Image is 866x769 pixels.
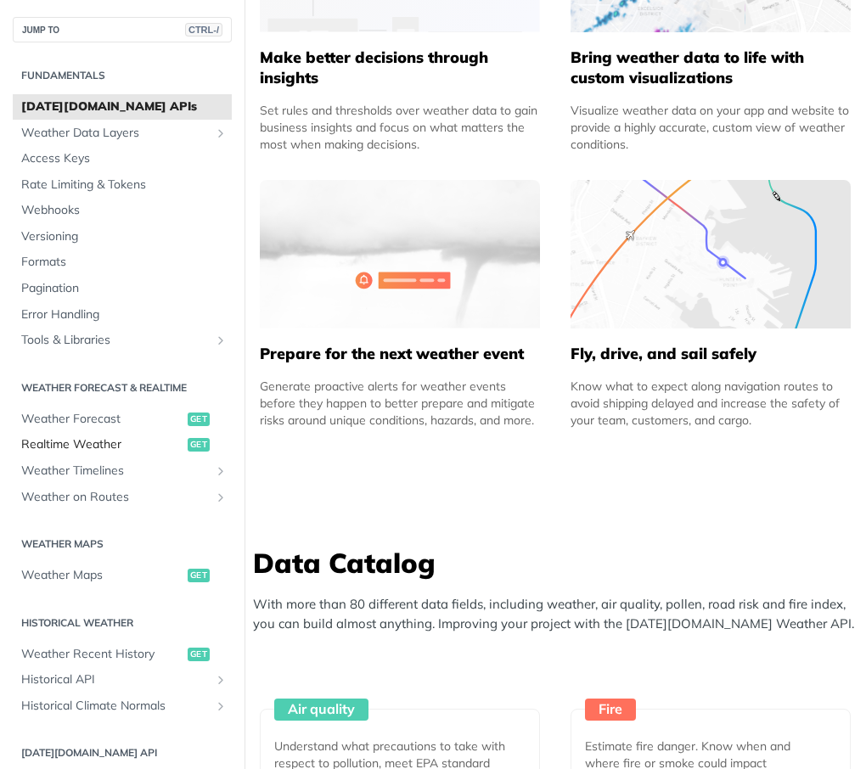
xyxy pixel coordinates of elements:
a: Access Keys [13,146,232,171]
img: 2c0a313-group-496-12x.svg [260,180,540,328]
div: Generate proactive alerts for weather events before they happen to better prepare and mitigate ri... [260,378,540,429]
span: get [188,569,210,582]
span: Weather Recent History [21,646,183,663]
h2: Weather Forecast & realtime [13,380,232,396]
button: Show subpages for Weather on Routes [214,491,228,504]
a: [DATE][DOMAIN_NAME] APIs [13,94,232,120]
div: Set rules and thresholds over weather data to gain business insights and focus on what matters th... [260,102,540,153]
a: Realtime Weatherget [13,432,232,457]
span: Pagination [21,280,228,297]
a: Rate Limiting & Tokens [13,172,232,198]
a: Weather Mapsget [13,563,232,588]
span: Error Handling [21,306,228,323]
span: Formats [21,254,228,271]
button: Show subpages for Tools & Libraries [214,334,228,347]
span: Weather on Routes [21,489,210,506]
button: Show subpages for Historical Climate Normals [214,699,228,713]
a: Formats [13,250,232,275]
span: Rate Limiting & Tokens [21,177,228,194]
span: Historical Climate Normals [21,698,210,715]
h5: Fly, drive, and sail safely [571,344,851,364]
span: [DATE][DOMAIN_NAME] APIs [21,98,228,115]
span: Weather Forecast [21,411,183,428]
button: Show subpages for Weather Data Layers [214,126,228,140]
a: Weather Recent Historyget [13,642,232,667]
h2: Historical Weather [13,615,232,631]
span: Access Keys [21,150,228,167]
span: Weather Maps [21,567,183,584]
div: Fire [585,699,636,721]
p: With more than 80 different data fields, including weather, air quality, pollen, road risk and fi... [253,595,866,633]
a: Weather Forecastget [13,407,232,432]
a: Historical APIShow subpages for Historical API [13,667,232,693]
img: 994b3d6-mask-group-32x.svg [571,180,851,328]
h2: Weather Maps [13,536,232,552]
a: Weather TimelinesShow subpages for Weather Timelines [13,458,232,484]
span: Historical API [21,671,210,688]
a: Error Handling [13,302,232,328]
a: Pagination [13,276,232,301]
h5: Prepare for the next weather event [260,344,540,364]
span: get [188,648,210,661]
span: Realtime Weather [21,436,183,453]
button: JUMP TOCTRL-/ [13,17,232,42]
button: Show subpages for Weather Timelines [214,464,228,478]
span: Weather Data Layers [21,125,210,142]
span: Webhooks [21,202,228,219]
span: get [188,413,210,426]
div: Air quality [274,699,368,721]
a: Webhooks [13,198,232,223]
h5: Bring weather data to life with custom visualizations [571,48,851,88]
div: Visualize weather data on your app and website to provide a highly accurate, custom view of weath... [571,102,851,153]
h2: Fundamentals [13,68,232,83]
h3: Data Catalog [253,544,866,581]
h2: [DATE][DOMAIN_NAME] API [13,745,232,761]
span: Versioning [21,228,228,245]
a: Weather on RoutesShow subpages for Weather on Routes [13,485,232,510]
span: Tools & Libraries [21,332,210,349]
span: CTRL-/ [185,23,222,36]
span: get [188,438,210,452]
a: Tools & LibrariesShow subpages for Tools & Libraries [13,328,232,353]
div: Know what to expect along navigation routes to avoid shipping delayed and increase the safety of ... [571,378,851,429]
a: Historical Climate NormalsShow subpages for Historical Climate Normals [13,693,232,719]
span: Weather Timelines [21,463,210,480]
a: Versioning [13,224,232,250]
h5: Make better decisions through insights [260,48,540,88]
a: Weather Data LayersShow subpages for Weather Data Layers [13,121,232,146]
button: Show subpages for Historical API [214,673,228,687]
